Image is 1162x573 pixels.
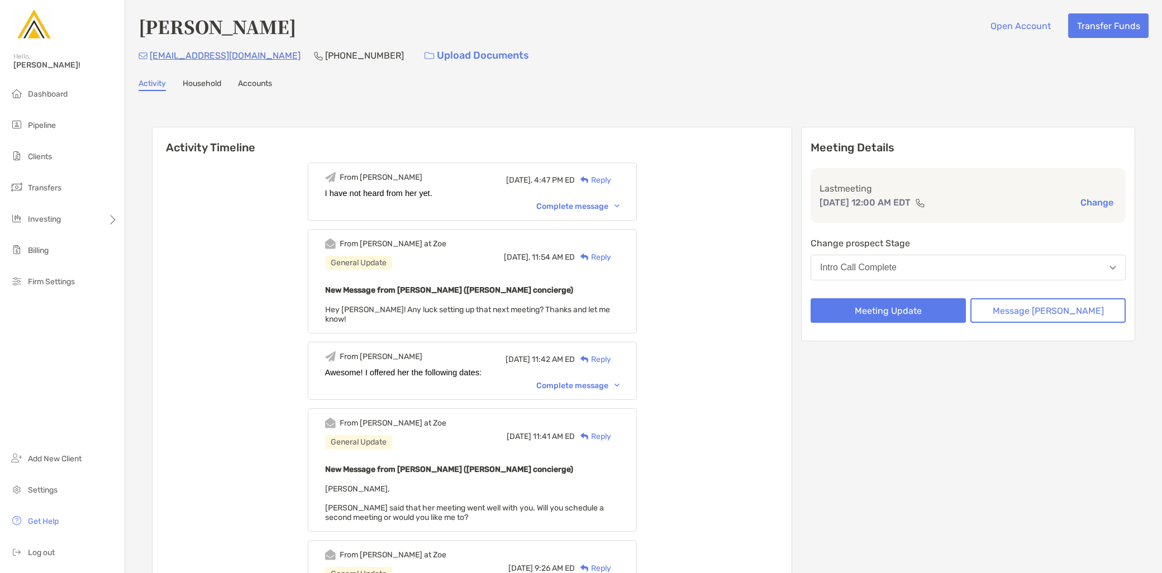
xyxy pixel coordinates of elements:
div: Reply [575,174,611,186]
div: Reply [575,354,611,365]
img: Event icon [325,172,336,183]
button: Intro Call Complete [811,255,1126,280]
div: From [PERSON_NAME] at Zoe [340,239,446,249]
span: [DATE], [506,175,532,185]
img: Event icon [325,351,336,362]
div: Complete message [536,202,620,211]
span: [DATE] [507,432,531,441]
a: Household [183,79,221,91]
div: Reply [575,431,611,442]
img: Open dropdown arrow [1109,266,1116,270]
a: Upload Documents [417,44,536,68]
span: Add New Client [28,454,82,464]
img: billing icon [10,243,23,256]
b: New Message from [PERSON_NAME] ([PERSON_NAME] concierge) [325,285,573,295]
img: Chevron icon [615,384,620,387]
div: From [PERSON_NAME] [340,352,422,361]
span: 9:26 AM ED [535,564,575,573]
div: From [PERSON_NAME] [340,173,422,182]
span: 4:47 PM ED [534,175,575,185]
div: I have not heard from her yet. [325,189,620,198]
div: Awesome! I offered her the following dates: [325,368,620,377]
img: Reply icon [580,565,589,572]
p: [EMAIL_ADDRESS][DOMAIN_NAME] [150,49,301,63]
button: Meeting Update [811,298,966,323]
span: Log out [28,548,55,557]
img: add_new_client icon [10,451,23,465]
span: [PERSON_NAME]! [13,60,118,70]
a: Accounts [238,79,272,91]
img: Event icon [325,418,336,428]
div: General Update [325,435,392,449]
p: Change prospect Stage [811,236,1126,250]
span: Firm Settings [28,277,75,286]
span: [DATE] [506,355,530,364]
img: Phone Icon [314,51,323,60]
div: Complete message [536,381,620,390]
p: Meeting Details [811,141,1126,155]
img: get-help icon [10,514,23,527]
div: Intro Call Complete [820,262,897,273]
p: Last meeting [820,182,1117,195]
img: communication type [915,198,925,207]
span: Get Help [28,517,59,526]
h4: [PERSON_NAME] [139,13,296,39]
button: Message [PERSON_NAME] [970,298,1126,323]
span: 11:41 AM ED [533,432,575,441]
div: General Update [325,256,392,270]
button: Open Account [982,13,1059,38]
span: Billing [28,246,49,255]
img: clients icon [10,149,23,163]
span: [PERSON_NAME], [PERSON_NAME] said that her meeting went well with you. Will you schedule a second... [325,484,604,522]
img: button icon [425,52,434,60]
span: Dashboard [28,89,68,99]
img: investing icon [10,212,23,225]
img: dashboard icon [10,87,23,100]
img: Event icon [325,550,336,560]
span: [DATE], [504,252,530,262]
span: Settings [28,485,58,495]
img: Reply icon [580,254,589,261]
div: From [PERSON_NAME] at Zoe [340,418,446,428]
span: 11:42 AM ED [532,355,575,364]
b: New Message from [PERSON_NAME] ([PERSON_NAME] concierge) [325,465,573,474]
span: Investing [28,214,61,224]
span: [DATE] [508,564,533,573]
div: Reply [575,251,611,263]
img: Zoe Logo [13,4,54,45]
img: Chevron icon [615,204,620,208]
img: Event icon [325,238,336,249]
img: Reply icon [580,176,589,184]
img: firm-settings icon [10,274,23,288]
img: Reply icon [580,433,589,440]
h6: Activity Timeline [153,127,792,154]
p: [DATE] 12:00 AM EDT [820,195,911,209]
div: From [PERSON_NAME] at Zoe [340,550,446,560]
span: Pipeline [28,121,56,130]
button: Change [1077,197,1117,208]
img: Email Icon [139,52,147,59]
span: Hey [PERSON_NAME]! Any luck setting up that next meeting? Thanks and let me know! [325,305,610,324]
img: logout icon [10,545,23,558]
span: Clients [28,152,52,161]
img: Reply icon [580,356,589,363]
button: Transfer Funds [1068,13,1149,38]
img: pipeline icon [10,118,23,131]
span: 11:54 AM ED [532,252,575,262]
p: [PHONE_NUMBER] [325,49,404,63]
span: Transfers [28,183,61,193]
img: transfers icon [10,180,23,194]
a: Activity [139,79,166,91]
img: settings icon [10,483,23,496]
